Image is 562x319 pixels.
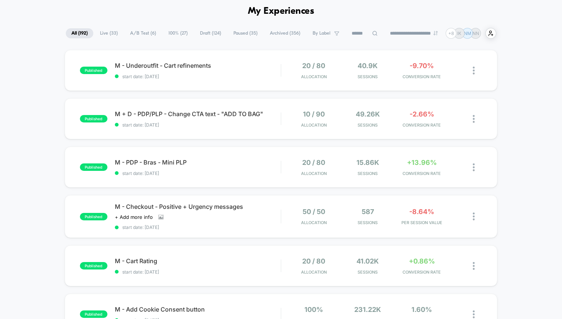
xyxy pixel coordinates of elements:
[301,122,327,128] span: Allocation
[94,28,123,38] span: Live ( 33 )
[115,110,281,118] span: M + D - PDP/PLP - Change CTA text - "ADD TO BAG"
[301,74,327,79] span: Allocation
[248,6,314,17] h1: My Experiences
[302,257,325,265] span: 20 / 80
[115,122,281,128] span: start date: [DATE]
[228,28,263,38] span: Paused ( 35 )
[115,306,281,313] span: M - Add Cookie Consent button
[397,220,447,225] span: PER SESSION VALUE
[303,208,325,216] span: 50 / 50
[115,257,281,265] span: M - Cart Rating
[473,262,475,270] img: close
[301,220,327,225] span: Allocation
[80,115,107,122] span: published
[410,62,434,70] span: -9.70%
[304,306,323,313] span: 100%
[343,74,393,79] span: Sessions
[80,310,107,318] span: published
[473,163,475,171] img: close
[115,269,281,275] span: start date: [DATE]
[446,28,456,39] div: + 8
[356,159,379,166] span: 15.86k
[397,269,447,275] span: CONVERSION RATE
[302,62,325,70] span: 20 / 80
[343,171,393,176] span: Sessions
[163,28,193,38] span: 100% ( 27 )
[313,31,330,36] span: By Label
[66,28,93,38] span: All ( 192 )
[343,220,393,225] span: Sessions
[354,306,381,313] span: 231.22k
[356,257,379,265] span: 41.02k
[473,310,475,318] img: close
[115,74,281,79] span: start date: [DATE]
[397,122,447,128] span: CONVERSION RATE
[397,74,447,79] span: CONVERSION RATE
[407,159,437,166] span: +13.96%
[409,257,435,265] span: +0.86%
[457,31,461,36] p: IK
[115,170,281,176] span: start date: [DATE]
[473,213,475,220] img: close
[115,203,281,210] span: M - Checkout - Positive + Urgency messages
[302,159,325,166] span: 20 / 80
[409,208,434,216] span: -8.64%
[411,306,432,313] span: 1.60%
[472,31,479,36] p: NN
[80,67,107,74] span: published
[80,213,107,220] span: published
[473,67,475,74] img: close
[410,110,434,118] span: -2.66%
[362,208,374,216] span: 587
[343,122,393,128] span: Sessions
[397,171,447,176] span: CONVERSION RATE
[115,62,281,69] span: M - Underoutfit - Cart refinements
[356,110,380,118] span: 49.26k
[194,28,227,38] span: Draft ( 124 )
[80,262,107,269] span: published
[125,28,162,38] span: A/B Test ( 6 )
[433,31,438,35] img: end
[358,62,378,70] span: 40.9k
[303,110,325,118] span: 10 / 90
[264,28,306,38] span: Archived ( 356 )
[115,214,153,220] span: + Add more info
[301,269,327,275] span: Allocation
[115,159,281,166] span: M - PDP - Bras - Mini PLP
[80,163,107,171] span: published
[301,171,327,176] span: Allocation
[343,269,393,275] span: Sessions
[464,31,471,36] p: NM
[115,224,281,230] span: start date: [DATE]
[473,115,475,123] img: close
